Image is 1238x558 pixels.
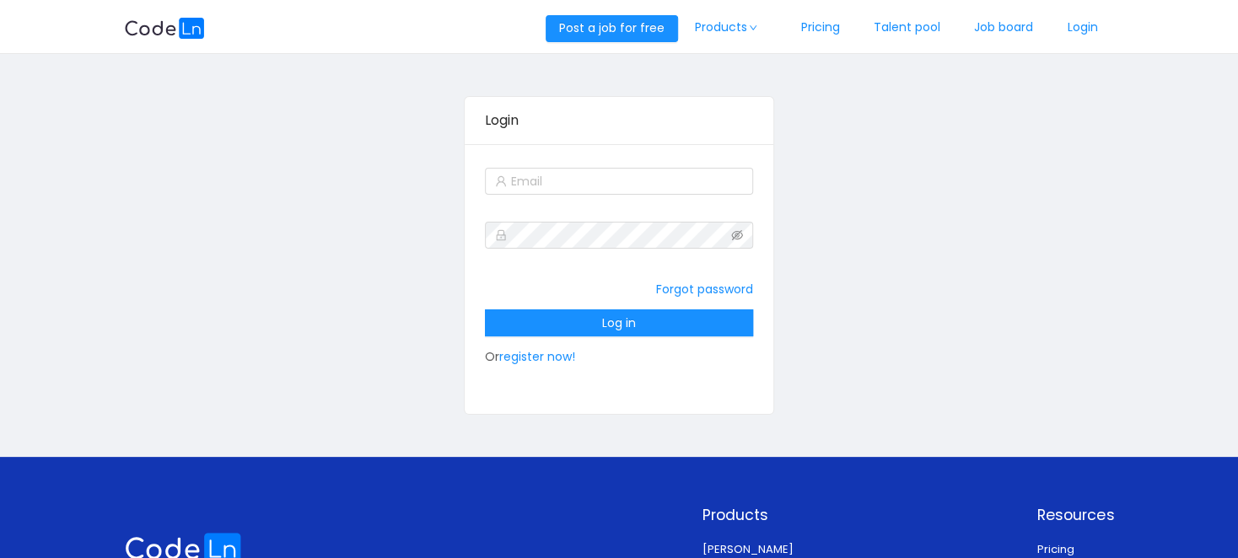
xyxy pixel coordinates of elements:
[1037,504,1114,526] p: Resources
[1037,541,1074,557] a: Pricing
[485,314,753,365] span: Or
[702,541,794,557] a: [PERSON_NAME]
[499,348,575,365] a: register now!
[124,18,205,39] img: logobg.f302741d.svg
[748,24,758,32] i: icon: down
[702,504,823,526] p: Products
[485,168,753,195] input: Email
[546,15,678,42] button: Post a job for free
[656,281,753,298] a: Forgot password
[495,229,507,241] i: icon: lock
[546,19,678,36] a: Post a job for free
[731,229,743,241] i: icon: eye-invisible
[485,309,753,336] button: Log in
[485,97,753,144] div: Login
[495,175,507,187] i: icon: user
